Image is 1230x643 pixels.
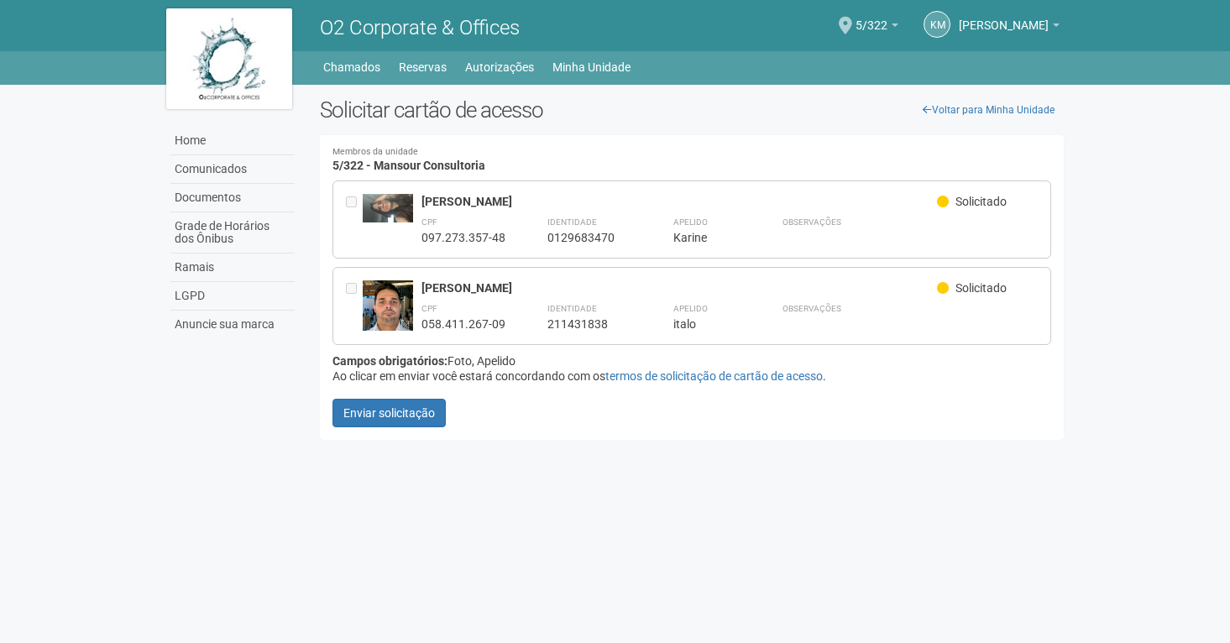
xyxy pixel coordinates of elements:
a: [PERSON_NAME] [959,21,1060,34]
div: Entre em contato com a Aministração para solicitar o cancelamento ou 2a via [346,280,363,332]
a: Autorizações [465,55,534,79]
strong: Observações [782,217,841,227]
div: [PERSON_NAME] [421,194,938,209]
a: Documentos [170,184,295,212]
a: KM [924,11,950,38]
img: user.jpg [363,280,413,355]
strong: Identidade [547,217,597,227]
h2: Solicitar cartão de acesso [320,97,1065,123]
div: Ao clicar em enviar você estará concordando com os . [332,369,1052,384]
strong: CPF [421,304,437,313]
div: Foto, Apelido [332,353,1052,369]
a: termos de solicitação de cartão de acesso [605,369,823,383]
a: Chamados [323,55,380,79]
div: 0129683470 [547,230,631,245]
div: Karine [673,230,741,245]
button: Enviar solicitação [332,399,446,427]
a: Grade de Horários dos Ônibus [170,212,295,254]
span: O2 Corporate & Offices [320,16,520,39]
a: Home [170,127,295,155]
div: italo [673,316,741,332]
strong: Identidade [547,304,597,313]
a: 5/322 [856,21,898,34]
div: 097.273.357-48 [421,230,505,245]
span: Solicitado [955,281,1007,295]
strong: Apelido [673,304,708,313]
strong: CPF [421,217,437,227]
a: Minha Unidade [552,55,631,79]
a: LGPD [170,282,295,311]
div: Entre em contato com a Aministração para solicitar o cancelamento ou 2a via [346,194,363,245]
span: 5/322 [856,3,887,32]
img: user.jpg [363,194,413,222]
h4: 5/322 - Mansour Consultoria [332,148,1052,172]
a: Reservas [399,55,447,79]
span: Karine Mansour Soares [959,3,1049,32]
strong: Observações [782,304,841,313]
img: logo.jpg [166,8,292,109]
a: Voltar para Minha Unidade [913,97,1064,123]
a: Ramais [170,254,295,282]
span: Solicitado [955,195,1007,208]
strong: Campos obrigatórios: [332,354,448,368]
small: Membros da unidade [332,148,1052,157]
a: Anuncie sua marca [170,311,295,338]
a: Comunicados [170,155,295,184]
div: 211431838 [547,316,631,332]
strong: Apelido [673,217,708,227]
div: [PERSON_NAME] [421,280,938,295]
div: 058.411.267-09 [421,316,505,332]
